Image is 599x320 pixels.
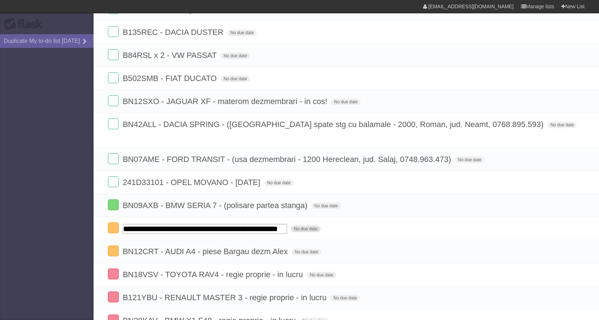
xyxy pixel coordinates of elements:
span: No due date [292,249,321,255]
label: Done [108,176,119,187]
div: Flask [4,18,47,31]
label: Done [108,118,119,129]
label: Done [108,199,119,210]
span: No due date [307,272,336,278]
span: No due date [548,122,577,128]
span: No due date [331,295,360,301]
label: Done [108,245,119,256]
span: BN09AXB - BMW SERIA 7 - (polisare partea stanga) [123,201,309,210]
label: Done [108,95,119,106]
span: No due date [264,180,294,186]
span: BN12SXO - JAGUAR XF - materom dezmembrari - in cos! [123,97,329,106]
span: No due date [221,53,250,59]
label: Done [108,222,119,233]
span: BN42ALL - DACIA SPRING - ([GEOGRAPHIC_DATA] spate stg cu balamale - 2000, Roman, jud. Neamt, 0768... [123,120,545,129]
span: BN18VSV - TOYOTA RAV4 - regie proprie - in lucru [123,270,305,279]
label: Done [108,292,119,302]
span: BN07AME - FORD TRANSIT - (usa dezmembrari - 1200 Hereclean, jud. Salaj, 0748.963.473) [123,155,453,164]
span: B121YBU - RENAULT MASTER 3 - regie proprie - in lucru [123,293,328,302]
span: No due date [312,203,341,209]
span: 241D33101 - OPEL MOVANO - [DATE] [123,178,262,187]
label: Done [108,153,119,164]
label: Done [108,72,119,83]
span: B502SMB - FIAT DUCATO [123,74,218,83]
span: No due date [221,76,250,82]
label: Done [108,49,119,60]
span: B84RSL x 2 - VW PASSAT [123,51,218,60]
span: No due date [291,226,320,232]
label: Done [108,269,119,279]
span: No due date [455,157,484,163]
label: Done [108,26,119,37]
span: B135REC - DACIA DUSTER [123,28,225,37]
span: No due date [331,99,360,105]
span: No due date [227,30,257,36]
span: BN12CRT - AUDI A4 - piese Bargau dezm Alex [123,247,290,256]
